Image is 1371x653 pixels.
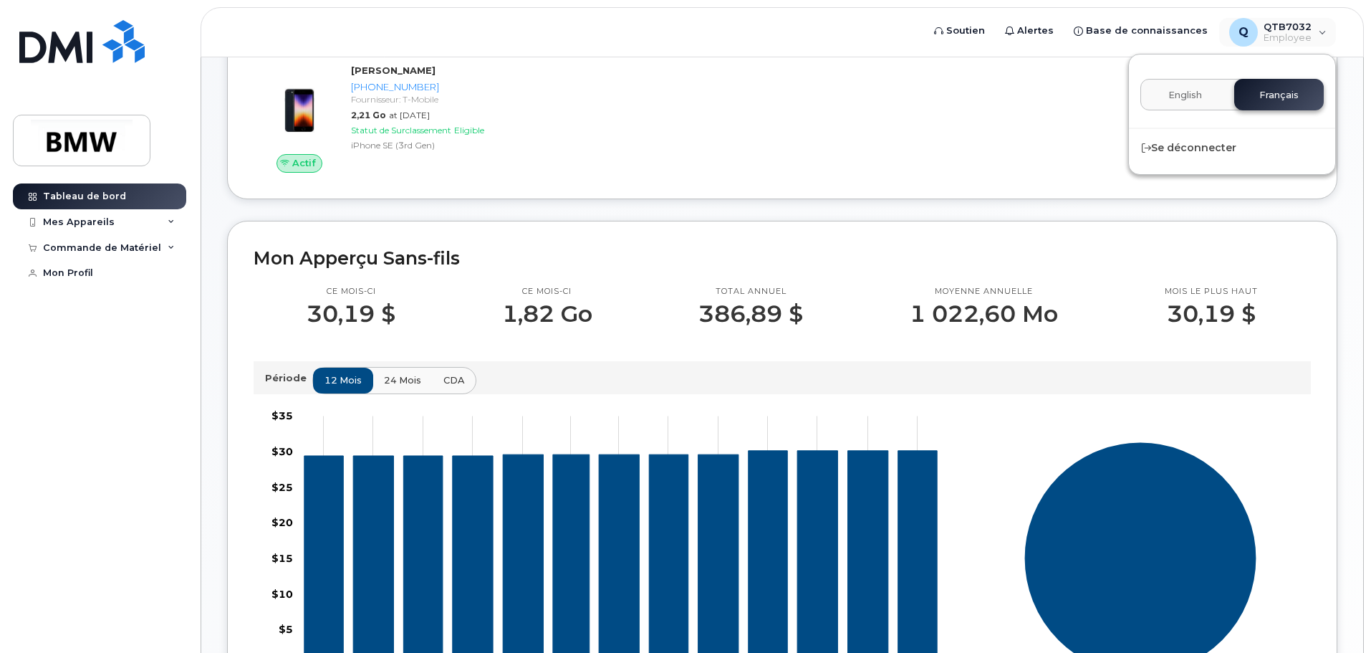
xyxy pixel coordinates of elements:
[1238,24,1249,41] span: Q
[351,65,436,76] strong: [PERSON_NAME]
[307,301,395,327] p: 30,19 $
[271,516,293,529] tspan: $20
[1264,21,1312,32] span: QTB7032
[1064,16,1218,45] a: Base de connaissances
[351,93,499,105] div: Fournisseur: T-Mobile
[271,480,293,493] tspan: $25
[271,552,293,565] tspan: $15
[265,71,334,140] img: image20231002-3703462-1angbar.jpeg
[910,301,1058,327] p: 1 022,60 Mo
[351,110,386,120] span: 2,21 Go
[307,286,395,297] p: Ce mois-ci
[502,286,592,297] p: Ce mois-ci
[254,247,1311,269] h2: Mon Apperçu Sans-fils
[1165,301,1258,327] p: 30,19 $
[454,125,484,135] span: Eligible
[271,587,293,600] tspan: $10
[698,301,803,327] p: 386,89 $
[351,139,499,151] div: iPhone SE (3rd Gen)
[1086,24,1208,38] span: Base de connaissances
[254,64,505,173] a: Actif[PERSON_NAME][PHONE_NUMBER]Fournisseur: T-Mobile2,21 Goat [DATE]Statut de SurclassementEligi...
[271,409,293,422] tspan: $35
[265,371,312,385] p: Période
[384,373,421,387] span: 24 mois
[1129,135,1335,161] div: Se déconnecter
[351,125,451,135] span: Statut de Surclassement
[924,16,995,45] a: Soutien
[910,286,1058,297] p: Moyenne annuelle
[1165,286,1258,297] p: Mois le plus haut
[946,24,985,38] span: Soutien
[271,444,293,457] tspan: $30
[279,623,293,636] tspan: $5
[995,16,1064,45] a: Alertes
[389,110,430,120] span: at [DATE]
[1309,591,1360,642] iframe: Messenger Launcher
[502,301,592,327] p: 1,82 Go
[292,156,316,170] span: Actif
[351,80,499,94] div: [PHONE_NUMBER]
[1017,24,1054,38] span: Alertes
[1264,32,1312,44] span: Employee
[698,286,803,297] p: Total annuel
[443,373,464,387] span: CDA
[1168,90,1202,101] span: English
[1219,18,1337,47] div: QTB7032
